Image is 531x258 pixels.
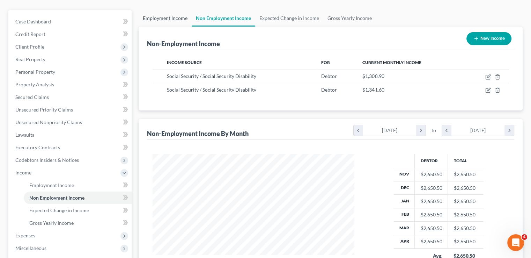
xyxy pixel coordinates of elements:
[15,119,82,125] span: Unsecured Nonpriority Claims
[420,238,442,245] div: $2,650.50
[323,10,376,27] a: Gross Yearly Income
[362,60,421,65] span: Current Monthly Income
[15,31,45,37] span: Credit Report
[420,171,442,178] div: $2,650.50
[321,60,330,65] span: For
[29,220,74,226] span: Gross Yearly Income
[15,56,45,62] span: Real Property
[393,222,415,235] th: Mar
[15,107,73,113] span: Unsecured Priority Claims
[448,154,484,168] th: Total
[15,170,31,175] span: Income
[15,44,44,50] span: Client Profile
[15,245,46,251] span: Miscellaneous
[522,234,527,240] span: 4
[10,28,132,41] a: Credit Report
[448,195,484,208] td: $2,650.50
[362,87,384,93] span: $1,341.60
[15,94,49,100] span: Secured Claims
[147,40,220,48] div: Non-Employment Income
[29,207,89,213] span: Expected Change in Income
[448,168,484,181] td: $2,650.50
[24,204,132,217] a: Expected Change in Income
[15,144,60,150] span: Executory Contracts
[448,222,484,235] td: $2,650.50
[363,125,416,136] div: [DATE]
[15,132,34,138] span: Lawsuits
[451,125,505,136] div: [DATE]
[362,73,384,79] span: $1,308.90
[10,129,132,141] a: Lawsuits
[29,195,84,201] span: Non Employment Income
[321,73,337,79] span: Debtor
[167,73,256,79] span: Social Security / Social Security Disability
[420,198,442,205] div: $2,650.50
[10,116,132,129] a: Unsecured Nonpriority Claims
[393,235,415,248] th: Apr
[255,10,323,27] a: Expected Change in Income
[139,10,192,27] a: Employment Income
[192,10,255,27] a: Non Employment Income
[10,15,132,28] a: Case Dashboard
[420,185,442,192] div: $2,650.50
[393,195,415,208] th: Jan
[415,154,448,168] th: Debtor
[10,103,132,116] a: Unsecured Priority Claims
[24,192,132,204] a: Non Employment Income
[15,69,55,75] span: Personal Property
[448,208,484,221] td: $2,650.50
[15,81,54,87] span: Property Analysis
[354,125,363,136] i: chevron_left
[321,87,337,93] span: Debtor
[420,211,442,218] div: $2,650.50
[393,181,415,194] th: Dec
[507,234,524,251] iframe: Intercom live chat
[416,125,426,136] i: chevron_right
[15,19,51,24] span: Case Dashboard
[10,91,132,103] a: Secured Claims
[15,157,79,163] span: Codebtors Insiders & Notices
[420,225,442,232] div: $2,650.50
[393,168,415,181] th: Nov
[15,232,35,238] span: Expenses
[10,78,132,91] a: Property Analysis
[448,181,484,194] td: $2,650.50
[10,141,132,154] a: Executory Contracts
[432,127,436,134] span: to
[29,182,74,188] span: Employment Income
[442,125,451,136] i: chevron_left
[167,60,202,65] span: Income Source
[24,179,132,192] a: Employment Income
[167,87,256,93] span: Social Security / Social Security Disability
[147,129,249,138] div: Non-Employment Income By Month
[504,125,514,136] i: chevron_right
[448,235,484,248] td: $2,650.50
[466,32,511,45] button: New Income
[393,208,415,221] th: Feb
[24,217,132,229] a: Gross Yearly Income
